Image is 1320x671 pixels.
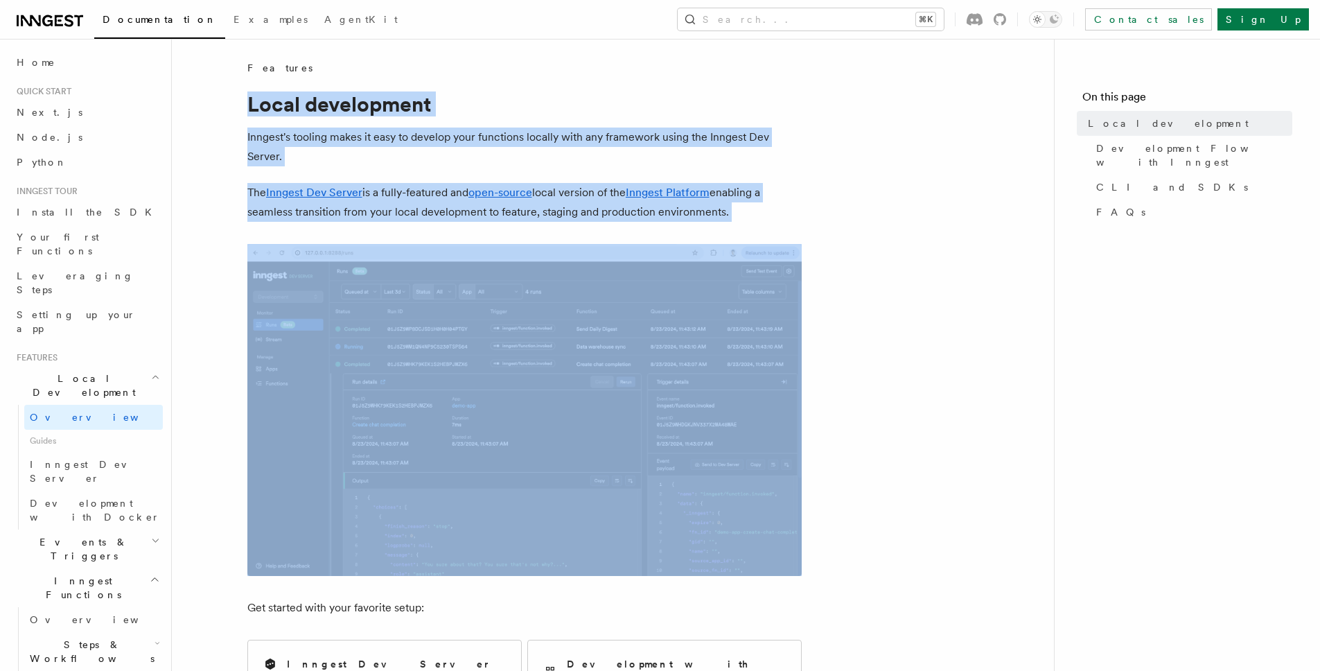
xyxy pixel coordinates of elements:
[24,638,155,665] span: Steps & Workflows
[11,100,163,125] a: Next.js
[225,4,316,37] a: Examples
[11,568,163,607] button: Inngest Functions
[1082,111,1292,136] a: Local development
[234,14,308,25] span: Examples
[30,412,173,423] span: Overview
[17,157,67,168] span: Python
[11,186,78,197] span: Inngest tour
[11,302,163,341] a: Setting up your app
[17,232,99,256] span: Your first Functions
[11,86,71,97] span: Quick start
[24,632,163,671] button: Steps & Workflows
[1029,11,1062,28] button: Toggle dark mode
[1091,175,1292,200] a: CLI and SDKs
[11,574,150,602] span: Inngest Functions
[11,225,163,263] a: Your first Functions
[17,55,55,69] span: Home
[1096,205,1145,219] span: FAQs
[1088,116,1249,130] span: Local development
[30,498,160,523] span: Development with Docker
[247,91,802,116] h1: Local development
[1091,200,1292,225] a: FAQs
[24,430,163,452] span: Guides
[24,491,163,530] a: Development with Docker
[626,186,710,199] a: Inngest Platform
[11,150,163,175] a: Python
[1096,180,1248,194] span: CLI and SDKs
[678,8,944,31] button: Search...⌘K
[103,14,217,25] span: Documentation
[24,607,163,632] a: Overview
[11,405,163,530] div: Local Development
[30,614,173,625] span: Overview
[324,14,398,25] span: AgentKit
[287,657,491,671] h2: Inngest Dev Server
[11,372,151,399] span: Local Development
[1217,8,1309,31] a: Sign Up
[94,4,225,39] a: Documentation
[24,405,163,430] a: Overview
[1085,8,1212,31] a: Contact sales
[247,244,802,576] img: The Inngest Dev Server on the Functions page
[916,12,935,26] kbd: ⌘K
[247,128,802,166] p: Inngest's tooling makes it easy to develop your functions locally with any framework using the In...
[11,50,163,75] a: Home
[11,535,151,563] span: Events & Triggers
[24,452,163,491] a: Inngest Dev Server
[30,459,148,484] span: Inngest Dev Server
[11,352,58,363] span: Features
[11,200,163,225] a: Install the SDK
[316,4,406,37] a: AgentKit
[247,183,802,222] p: The is a fully-featured and local version of the enabling a seamless transition from your local d...
[17,270,134,295] span: Leveraging Steps
[17,207,160,218] span: Install the SDK
[1096,141,1292,169] span: Development Flow with Inngest
[468,186,532,199] a: open-source
[1091,136,1292,175] a: Development Flow with Inngest
[11,263,163,302] a: Leveraging Steps
[17,309,136,334] span: Setting up your app
[17,107,82,118] span: Next.js
[11,125,163,150] a: Node.js
[247,598,802,618] p: Get started with your favorite setup:
[1082,89,1292,111] h4: On this page
[247,61,313,75] span: Features
[266,186,362,199] a: Inngest Dev Server
[11,530,163,568] button: Events & Triggers
[11,366,163,405] button: Local Development
[17,132,82,143] span: Node.js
